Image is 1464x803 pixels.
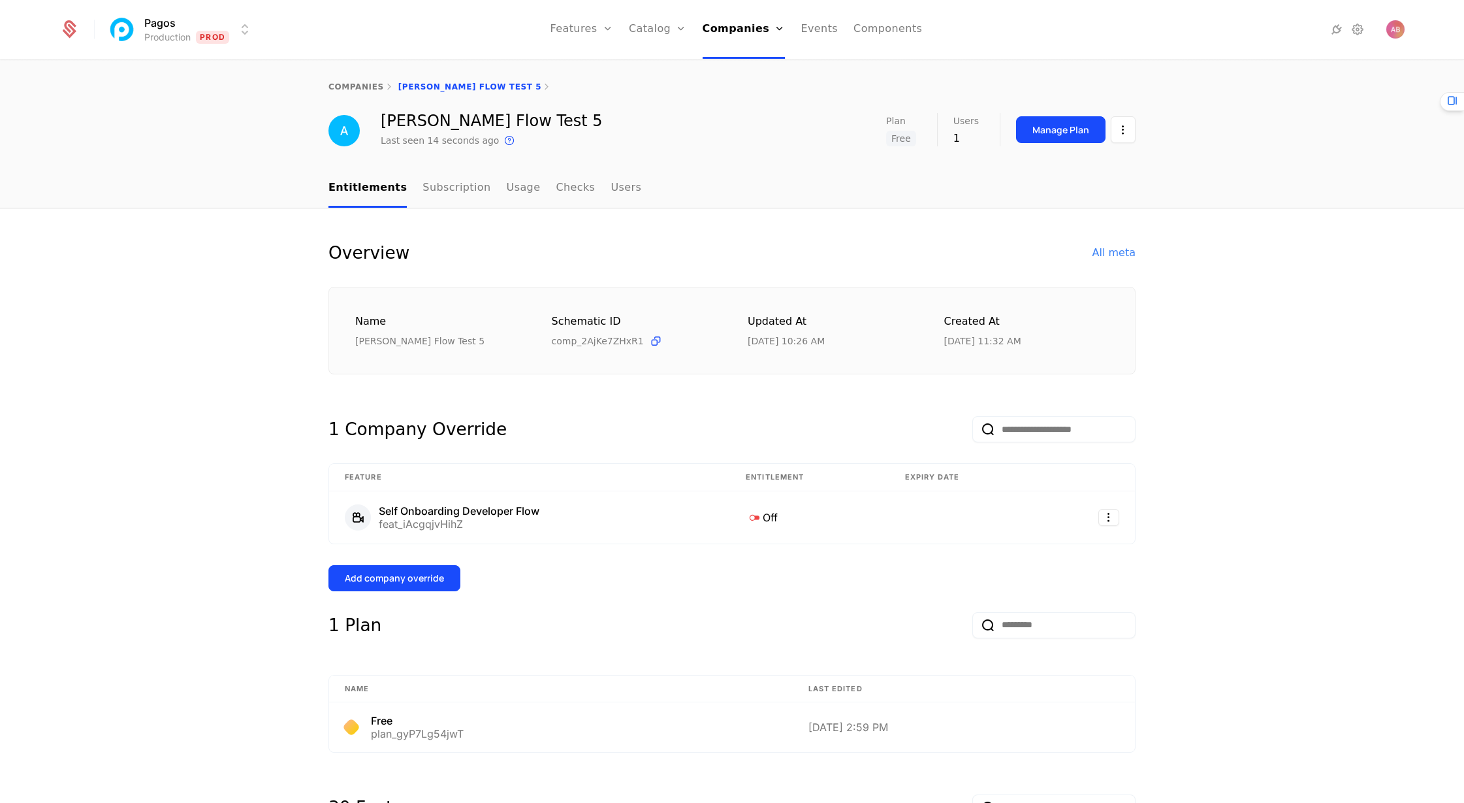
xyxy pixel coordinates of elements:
div: [DATE] 2:59 PM [808,722,1119,732]
div: Created at [944,314,1109,330]
span: Plan [886,116,906,125]
button: Select action [1098,509,1119,526]
th: Feature [329,464,730,491]
div: plan_gyP7Lg54jwT [371,729,464,739]
span: Users [953,116,979,125]
div: Production [144,31,191,44]
a: Settings [1350,22,1365,37]
th: Entitlement [730,464,889,491]
div: 1 Company Override [328,416,507,442]
span: Prod [196,31,229,44]
div: Free [371,715,464,726]
th: Name [329,676,793,703]
span: Pagos [144,15,176,31]
div: Overview [328,240,409,266]
a: Subscription [422,169,490,208]
button: Select action [1111,116,1136,143]
div: [PERSON_NAME] Flow Test 5 [381,113,603,129]
div: 8/22/25, 11:32 AM [944,335,1021,348]
div: Off [746,509,873,526]
div: Last seen 14 seconds ago [381,134,499,147]
div: All meta [1092,245,1136,261]
div: Self Onboarding Developer Flow [379,506,539,516]
div: 1 [953,131,979,146]
ul: Choose Sub Page [328,169,641,208]
button: Open user button [1386,20,1405,39]
div: Schematic ID [552,314,717,329]
th: Last edited [793,676,1135,703]
a: Entitlements [328,169,407,208]
div: feat_iAcgqjvHihZ [379,519,539,529]
div: 8/26/25, 10:26 AM [748,335,825,348]
div: Add company override [345,572,444,585]
span: comp_2AjKe7ZHxR1 [552,335,644,348]
a: Checks [556,169,595,208]
div: [PERSON_NAME] Flow Test 5 [355,335,520,348]
span: Free [886,131,916,146]
button: Add company override [328,565,460,591]
div: Name [355,314,520,330]
button: Select environment [110,15,253,44]
div: Updated at [748,314,913,330]
a: Users [611,169,641,208]
img: Andy Developer Flow Test 5 [328,115,360,146]
a: companies [328,82,384,91]
img: Pagos [106,14,138,45]
img: Andy Barker [1386,20,1405,39]
a: Integrations [1329,22,1345,37]
div: Manage Plan [1032,123,1089,137]
div: 1 Plan [328,612,381,638]
button: Manage Plan [1016,116,1106,143]
th: Expiry date [889,464,1042,491]
a: Usage [507,169,541,208]
nav: Main [328,169,1136,208]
